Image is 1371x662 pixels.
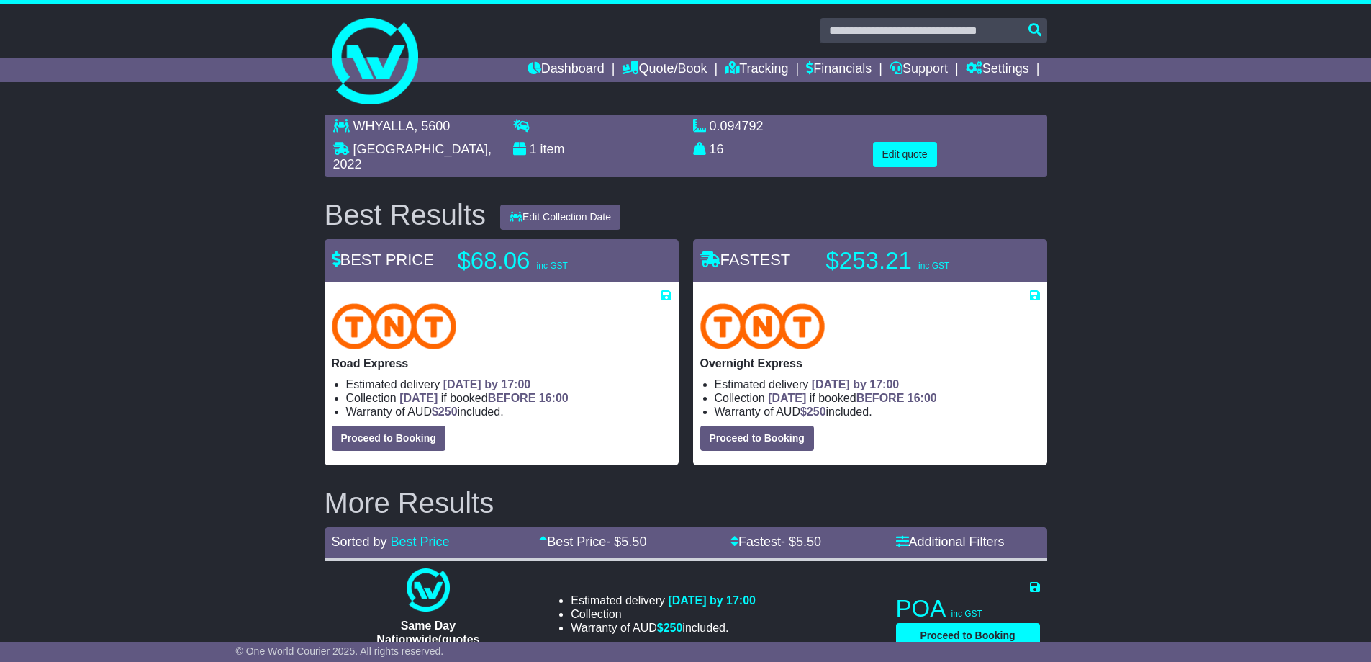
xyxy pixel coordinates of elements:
[332,357,671,370] p: Road Express
[796,534,821,549] span: 5.50
[346,391,671,405] li: Collection
[432,406,458,418] span: $
[539,392,569,404] span: 16:00
[873,142,937,167] button: Edit quote
[622,58,707,82] a: Quote/Book
[325,487,1047,519] h2: More Results
[730,534,821,549] a: Fastest- $5.50
[332,251,434,269] span: BEST PRICE
[353,119,415,133] span: WHYALLA
[715,377,1040,391] li: Estimated delivery
[710,142,724,156] span: 16
[458,246,638,275] p: $68.06
[488,392,536,404] span: BEFORE
[896,594,1040,623] p: POA
[236,645,444,657] span: © One World Courier 2025. All rights reserved.
[807,406,826,418] span: 250
[530,142,537,156] span: 1
[812,378,900,390] span: [DATE] by 17:00
[657,622,683,634] span: $
[908,392,937,404] span: 16:00
[621,534,646,549] span: 5.50
[407,568,450,612] img: One World Courier: Same Day Nationwide(quotes take 0.5-1 hour)
[346,405,671,419] li: Warranty of AUD included.
[896,534,1005,549] a: Additional Filters
[951,609,982,619] span: inc GST
[571,621,756,635] li: Warranty of AUD included.
[700,303,825,349] img: TNT Domestic: Overnight Express
[571,594,756,607] li: Estimated delivery
[700,251,791,269] span: FASTEST
[700,357,1040,370] p: Overnight Express
[332,426,445,451] button: Proceed to Booking
[890,58,948,82] a: Support
[896,623,1040,648] button: Proceed to Booking
[800,406,826,418] span: $
[571,607,756,621] li: Collection
[826,246,1006,275] p: $253.21
[710,119,764,133] span: 0.094792
[414,119,450,133] span: , 5600
[332,303,457,349] img: TNT Domestic: Road Express
[806,58,872,82] a: Financials
[715,391,1040,405] li: Collection
[399,392,568,404] span: if booked
[317,199,494,231] div: Best Results
[664,622,683,634] span: 250
[725,58,788,82] a: Tracking
[438,406,458,418] span: 250
[918,261,949,271] span: inc GST
[537,261,568,271] span: inc GST
[353,142,488,156] span: [GEOGRAPHIC_DATA]
[966,58,1029,82] a: Settings
[333,142,492,172] span: , 2022
[856,392,905,404] span: BEFORE
[781,534,821,549] span: - $
[332,534,387,549] span: Sorted by
[376,619,479,659] span: Same Day Nationwide(quotes take 0.5-1 hour)
[391,534,450,549] a: Best Price
[715,405,1040,419] li: Warranty of AUD included.
[399,392,438,404] span: [DATE]
[528,58,605,82] a: Dashboard
[346,377,671,391] li: Estimated delivery
[539,534,646,549] a: Best Price- $5.50
[606,534,646,549] span: - $
[540,142,565,156] span: item
[500,205,620,230] button: Edit Collection Date
[768,392,806,404] span: [DATE]
[768,392,936,404] span: if booked
[700,426,814,451] button: Proceed to Booking
[668,594,756,607] span: [DATE] by 17:00
[443,378,531,390] span: [DATE] by 17:00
